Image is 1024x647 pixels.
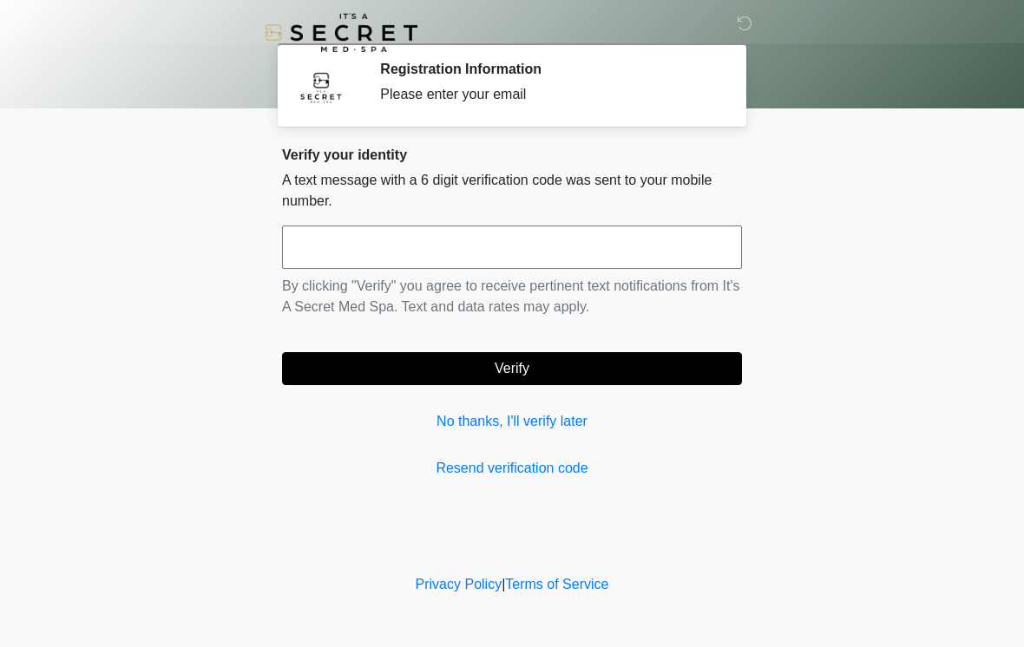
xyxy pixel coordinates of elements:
a: Terms of Service [505,577,608,591]
a: | [502,577,505,591]
div: Please enter your email [380,84,716,105]
h2: Registration Information [380,61,716,77]
p: A text message with a 6 digit verification code was sent to your mobile number. [282,170,742,212]
a: No thanks, I'll verify later [282,411,742,432]
a: Resend verification code [282,458,742,479]
img: Agent Avatar [295,61,347,113]
h2: Verify your identity [282,147,742,163]
p: By clicking "Verify" you agree to receive pertinent text notifications from It's A Secret Med Spa... [282,276,742,317]
button: Verify [282,352,742,385]
img: It's A Secret Med Spa Logo [265,13,417,52]
a: Privacy Policy [416,577,502,591]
